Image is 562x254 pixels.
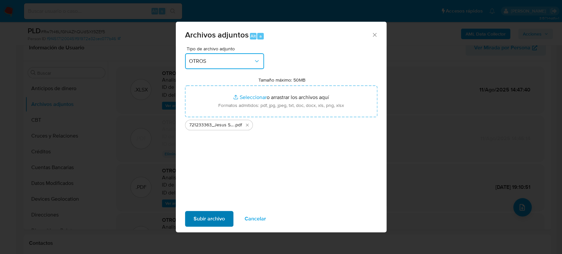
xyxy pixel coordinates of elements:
span: .pdf [234,122,242,128]
button: Cerrar [371,32,377,38]
span: 721233363_Jesus Sanchez__Julio2025 [189,122,234,128]
span: a [259,33,262,39]
span: Archivos adjuntos [185,29,249,40]
span: Cancelar [245,212,266,226]
span: Alt [251,33,256,39]
button: Subir archivo [185,211,233,227]
ul: Archivos seleccionados [185,117,377,130]
span: Subir archivo [194,212,225,226]
span: Tipo de archivo adjunto [187,46,266,51]
button: OTROS [185,53,264,69]
span: OTROS [189,58,254,64]
label: Tamaño máximo: 50MB [258,77,306,83]
button: Eliminar 721233363_Jesus Sanchez__Julio2025.pdf [243,121,251,129]
button: Cancelar [236,211,275,227]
